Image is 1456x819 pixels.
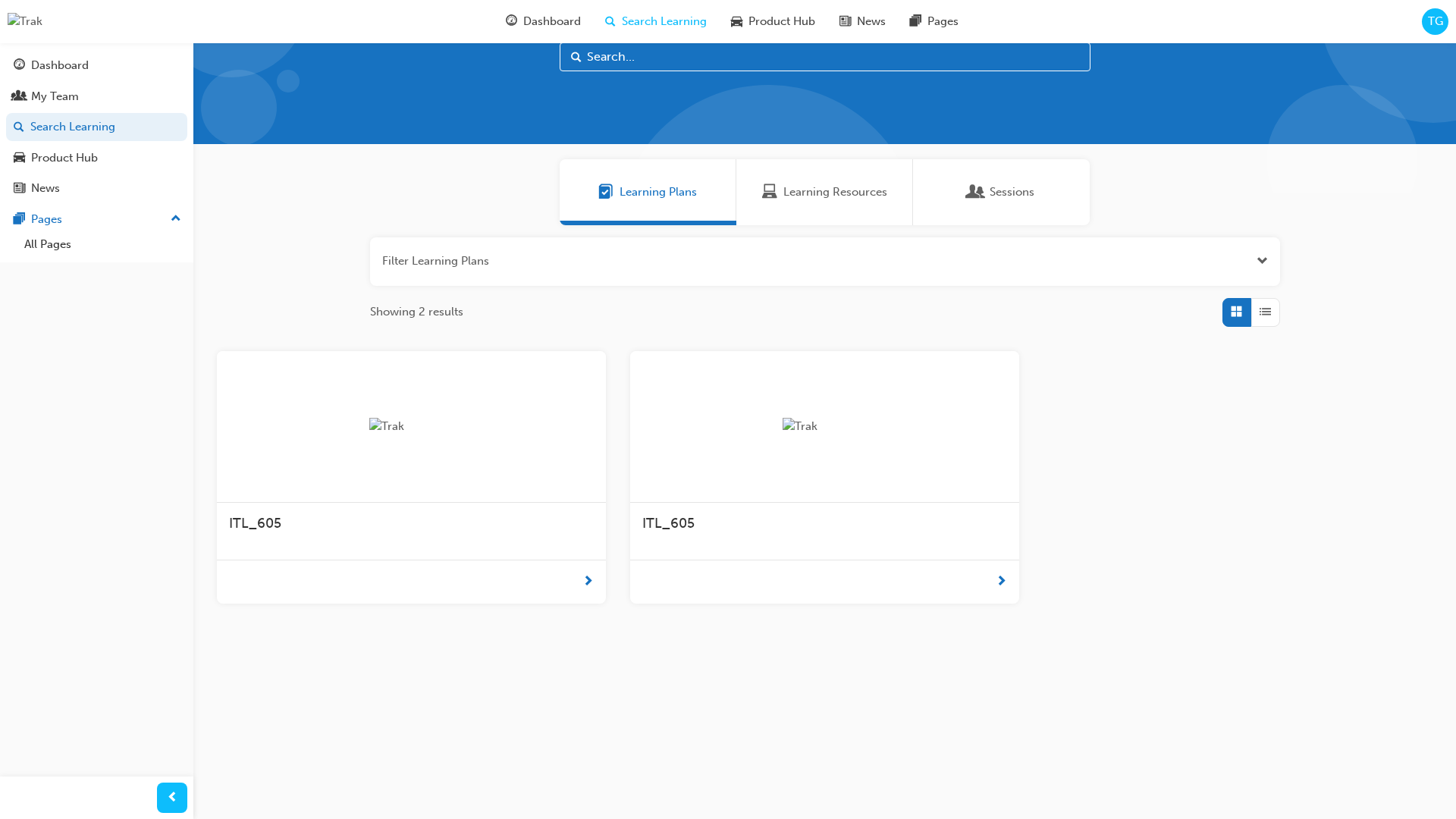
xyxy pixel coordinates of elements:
span: car-icon [14,152,25,165]
span: Search Learning [622,13,707,30]
span: Learning Resources [783,184,887,201]
span: pages-icon [910,12,921,31]
span: Sessions [968,184,984,201]
div: Pages [31,211,62,228]
span: Sessions [990,184,1034,201]
span: pages-icon [14,213,25,227]
a: Product Hub [6,144,187,172]
div: Dashboard [31,57,89,74]
button: DashboardMy TeamSearch LearningProduct HubNews [6,49,187,206]
div: News [31,180,60,197]
a: news-iconNews [827,6,898,37]
span: up-icon [171,209,181,229]
span: search-icon [14,121,24,134]
span: Learning Plans [598,184,613,201]
span: Learning Plans [620,184,697,201]
a: My Team [6,83,187,111]
a: car-iconProduct Hub [719,6,827,37]
span: TG [1428,13,1443,30]
span: Grid [1231,303,1242,321]
span: Product Hub [748,13,815,30]
a: guage-iconDashboard [494,6,593,37]
span: Pages [927,13,959,30]
span: guage-icon [506,12,517,31]
a: search-iconSearch Learning [593,6,719,37]
a: All Pages [18,233,187,256]
img: Trak [783,418,866,435]
img: Trak [8,13,42,30]
span: News [857,13,886,30]
button: TG [1422,8,1448,35]
span: guage-icon [14,59,25,73]
span: people-icon [14,90,25,104]
button: Pages [6,206,187,234]
button: Open the filter [1257,253,1268,270]
span: next-icon [582,573,594,591]
a: SessionsSessions [913,159,1090,225]
span: Showing 2 results [370,303,463,321]
a: Learning PlansLearning Plans [560,159,736,225]
span: prev-icon [167,789,178,808]
span: Dashboard [523,13,581,30]
span: news-icon [839,12,851,31]
a: Search Learning [6,113,187,141]
a: TrakITL_605 [630,351,1019,604]
div: My Team [31,88,79,105]
span: car-icon [731,12,742,31]
input: Search... [560,42,1090,71]
a: Learning ResourcesLearning Resources [736,159,913,225]
a: News [6,174,187,202]
a: Dashboard [6,52,187,80]
span: next-icon [996,573,1007,591]
img: Trak [369,418,453,435]
span: search-icon [605,12,616,31]
span: List [1260,303,1271,321]
span: Search [571,49,582,66]
span: ITL_605 [642,515,695,532]
a: TrakITL_605 [217,351,606,604]
span: news-icon [14,182,25,196]
span: ITL_605 [229,515,281,532]
a: pages-iconPages [898,6,971,37]
div: Product Hub [31,149,98,167]
span: Learning Resources [762,184,777,201]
